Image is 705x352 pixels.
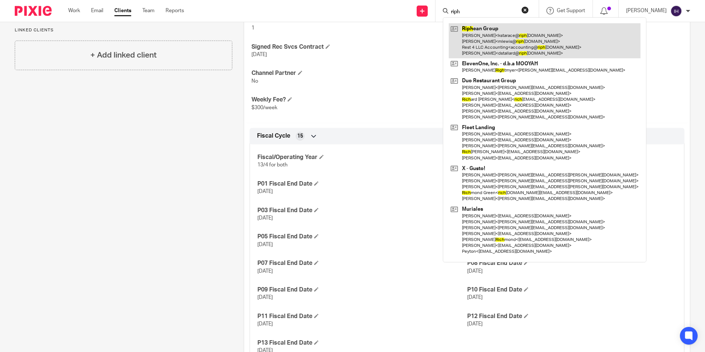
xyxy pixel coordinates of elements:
p: [PERSON_NAME] [626,7,667,14]
h4: P09 Fiscal End Date [257,286,467,294]
span: [DATE] [257,189,273,194]
img: Pixie [15,6,52,16]
span: [DATE] [257,295,273,300]
span: [DATE] [251,52,267,57]
h4: + Add linked client [90,49,157,61]
h4: P10 Fiscal End Date [467,286,677,294]
span: No [251,79,258,84]
h4: P03 Fiscal End Date [257,207,467,214]
input: Search [450,9,517,15]
p: Linked clients [15,27,232,33]
span: Fiscal Cycle [257,132,290,140]
h4: P01 Fiscal End Date [257,180,467,188]
h4: P13 Fiscal End Date [257,339,467,347]
span: [DATE] [257,242,273,247]
h4: Fiscal/Operating Year [257,153,467,161]
a: Email [91,7,103,14]
span: [DATE] [257,269,273,274]
a: Team [142,7,154,14]
h4: Channel Partner [251,69,467,77]
span: [DATE] [257,215,273,221]
h4: P05 Fiscal End Date [257,233,467,241]
h4: P07 Fiscal End Date [257,259,467,267]
span: [DATE] [467,269,483,274]
h4: P08 Fiscal End Date [467,259,677,267]
h4: P12 Fiscal End Date [467,313,677,320]
h4: P11 Fiscal End Date [257,313,467,320]
span: $300/week [251,105,277,110]
span: 13/4 for both [257,162,288,168]
span: [DATE] [467,295,483,300]
img: svg%3E [670,5,682,17]
a: Reports [166,7,184,14]
h4: Weekly Fee? [251,96,467,104]
button: Clear [521,6,529,14]
span: [DATE] [257,321,273,327]
a: Work [68,7,80,14]
h4: Signed Rec Svcs Contract [251,43,467,51]
a: Clients [114,7,131,14]
span: 1 [251,25,254,31]
span: [DATE] [467,321,483,327]
span: Get Support [557,8,585,13]
span: 15 [297,132,303,140]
